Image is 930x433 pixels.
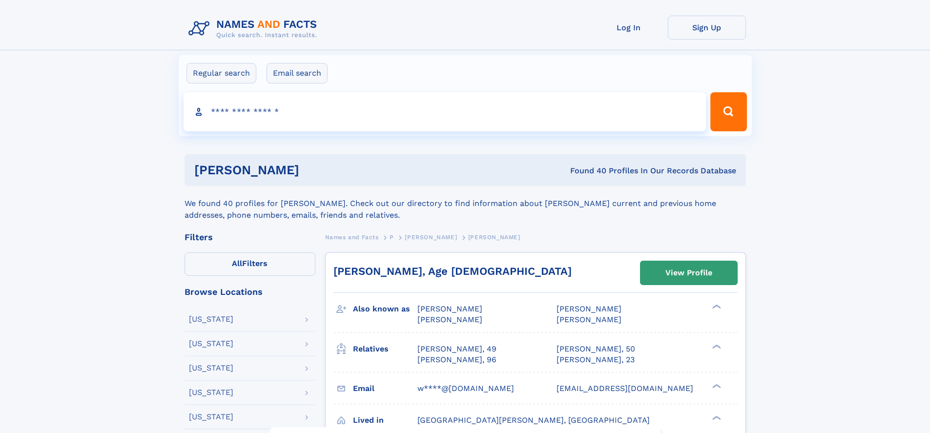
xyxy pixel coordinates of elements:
div: [US_STATE] [189,315,233,323]
span: [PERSON_NAME] [405,234,457,241]
h3: Lived in [353,412,417,429]
div: [US_STATE] [189,340,233,348]
div: ❯ [710,343,722,350]
span: [PERSON_NAME] [557,315,621,324]
a: [PERSON_NAME], 50 [557,344,635,354]
a: [PERSON_NAME], Age [DEMOGRAPHIC_DATA] [333,265,572,277]
span: [PERSON_NAME] [417,304,482,313]
a: [PERSON_NAME], 49 [417,344,496,354]
div: Filters [185,233,315,242]
span: [GEOGRAPHIC_DATA][PERSON_NAME], [GEOGRAPHIC_DATA] [417,415,650,425]
span: All [232,259,242,268]
h3: Relatives [353,341,417,357]
div: ❯ [710,414,722,421]
a: [PERSON_NAME], 96 [417,354,496,365]
label: Regular search [186,63,256,83]
div: We found 40 profiles for [PERSON_NAME]. Check out our directory to find information about [PERSON... [185,186,746,221]
h3: Email [353,380,417,397]
label: Filters [185,252,315,276]
div: Found 40 Profiles In Our Records Database [434,165,736,176]
div: Browse Locations [185,288,315,296]
input: search input [184,92,706,131]
div: [US_STATE] [189,413,233,421]
a: View Profile [641,261,737,285]
span: [PERSON_NAME] [417,315,482,324]
a: Log In [590,16,668,40]
a: Names and Facts [325,231,379,243]
span: [PERSON_NAME] [468,234,520,241]
label: Email search [267,63,328,83]
a: P [390,231,394,243]
h3: Also known as [353,301,417,317]
div: ❯ [710,304,722,310]
a: [PERSON_NAME], 23 [557,354,635,365]
a: Sign Up [668,16,746,40]
button: Search Button [710,92,746,131]
span: P [390,234,394,241]
div: ❯ [710,383,722,389]
span: [EMAIL_ADDRESS][DOMAIN_NAME] [557,384,693,393]
span: [PERSON_NAME] [557,304,621,313]
a: [PERSON_NAME] [405,231,457,243]
div: [US_STATE] [189,364,233,372]
div: View Profile [665,262,712,284]
h1: [PERSON_NAME] [194,164,435,176]
div: [US_STATE] [189,389,233,396]
img: Logo Names and Facts [185,16,325,42]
